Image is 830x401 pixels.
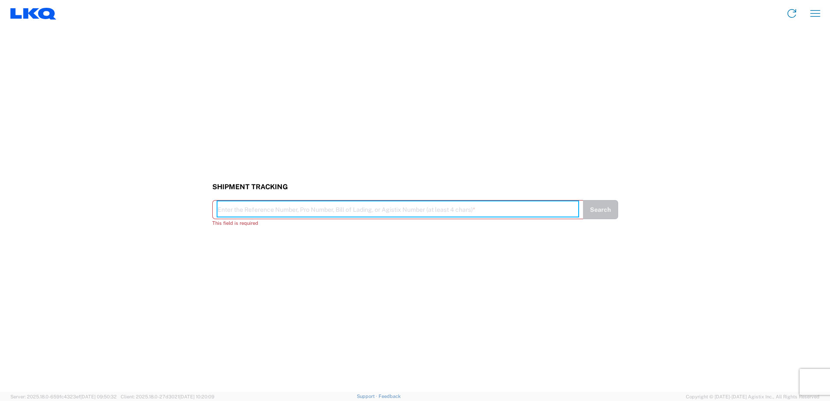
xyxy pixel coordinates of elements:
[379,394,401,399] a: Feedback
[686,393,820,401] span: Copyright © [DATE]-[DATE] Agistix Inc., All Rights Reserved
[10,394,117,399] span: Server: 2025.18.0-659fc4323ef
[121,394,214,399] span: Client: 2025.18.0-27d3021
[179,394,214,399] span: [DATE] 10:20:09
[357,394,379,399] a: Support
[80,394,117,399] span: [DATE] 09:50:32
[212,219,583,227] div: This field is required
[212,183,618,191] h3: Shipment Tracking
